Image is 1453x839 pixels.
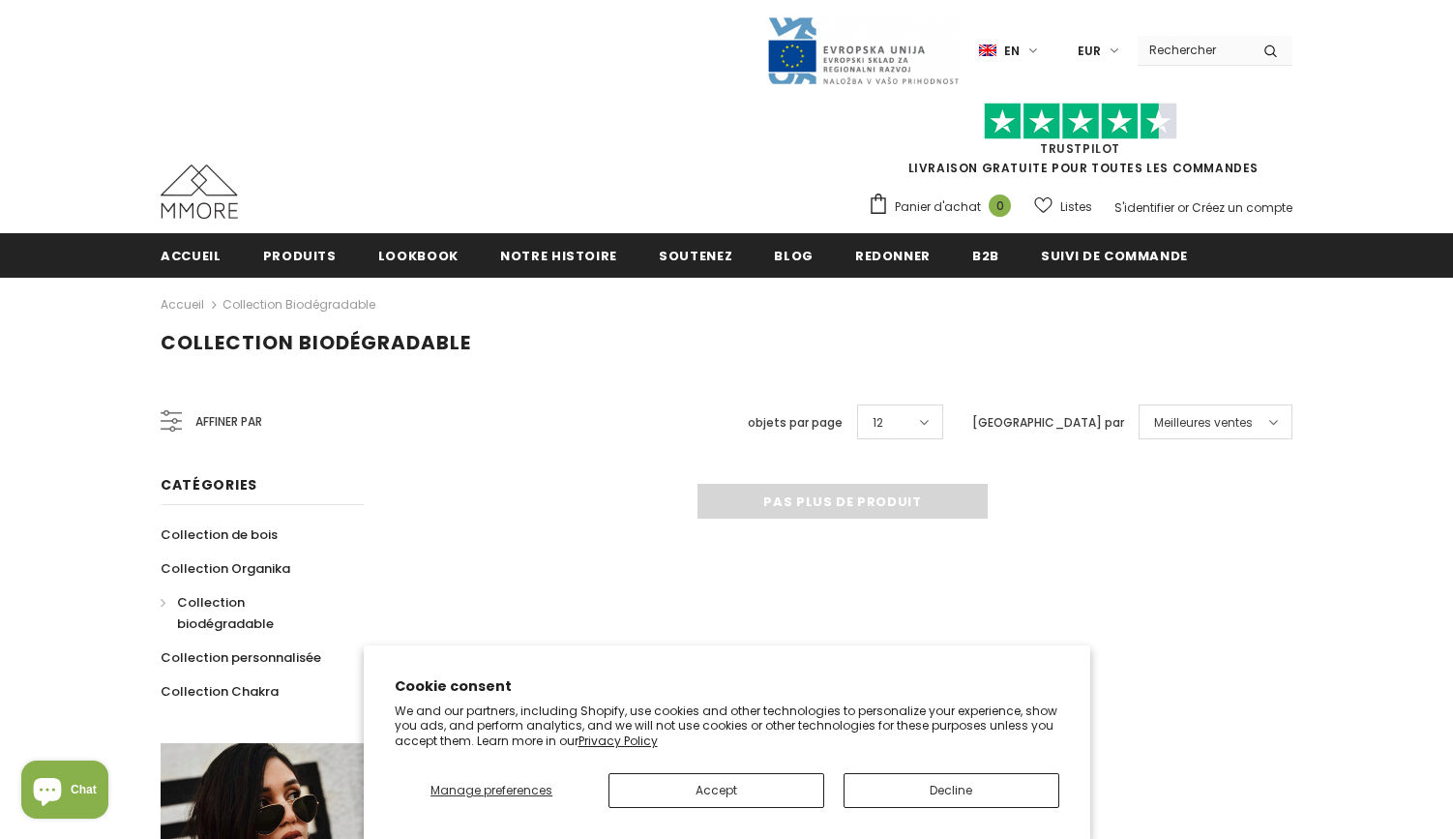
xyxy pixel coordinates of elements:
[263,247,337,265] span: Produits
[1078,42,1101,61] span: EUR
[15,761,114,824] inbox-online-store-chat: Shopify online store chat
[1041,247,1188,265] span: Suivi de commande
[766,15,960,86] img: Javni Razpis
[873,413,883,433] span: 12
[748,413,843,433] label: objets par page
[161,247,222,265] span: Accueil
[1060,197,1092,217] span: Listes
[161,475,257,494] span: Catégories
[1114,199,1174,216] a: S'identifier
[161,233,222,277] a: Accueil
[161,525,278,544] span: Collection de bois
[972,247,999,265] span: B2B
[659,233,732,277] a: soutenez
[177,593,274,633] span: Collection biodégradable
[161,165,238,219] img: Cas MMORE
[500,247,617,265] span: Notre histoire
[161,648,321,667] span: Collection personnalisée
[766,42,960,58] a: Javni Razpis
[1004,42,1020,61] span: en
[161,329,471,356] span: Collection biodégradable
[378,247,459,265] span: Lookbook
[855,233,931,277] a: Redonner
[161,682,279,701] span: Collection Chakra
[161,293,204,316] a: Accueil
[659,247,732,265] span: soutenez
[161,641,321,674] a: Collection personnalisée
[1138,36,1249,64] input: Search Site
[608,773,824,808] button: Accept
[395,676,1059,697] h2: Cookie consent
[1177,199,1189,216] span: or
[868,111,1292,176] span: LIVRAISON GRATUITE POUR TOUTES LES COMMANDES
[430,782,552,798] span: Manage preferences
[395,704,1059,749] p: We and our partners, including Shopify, use cookies and other technologies to personalize your ex...
[855,247,931,265] span: Redonner
[989,195,1011,217] span: 0
[895,197,981,217] span: Panier d'achat
[972,233,999,277] a: B2B
[1192,199,1292,216] a: Créez un compte
[263,233,337,277] a: Produits
[378,233,459,277] a: Lookbook
[774,233,814,277] a: Blog
[1040,140,1120,157] a: TrustPilot
[222,296,375,313] a: Collection biodégradable
[161,585,342,641] a: Collection biodégradable
[984,103,1177,140] img: Faites confiance aux étoiles pilotes
[972,413,1124,433] label: [GEOGRAPHIC_DATA] par
[500,233,617,277] a: Notre histoire
[844,773,1059,808] button: Decline
[1034,190,1092,224] a: Listes
[1041,233,1188,277] a: Suivi de commande
[161,552,290,585] a: Collection Organika
[868,193,1021,222] a: Panier d'achat 0
[161,518,278,552] a: Collection de bois
[195,411,262,433] span: Affiner par
[161,674,279,708] a: Collection Chakra
[774,247,814,265] span: Blog
[578,733,658,749] a: Privacy Policy
[161,559,290,578] span: Collection Organika
[979,43,996,59] img: i-lang-1.png
[1154,413,1253,433] span: Meilleures ventes
[395,773,589,808] button: Manage preferences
